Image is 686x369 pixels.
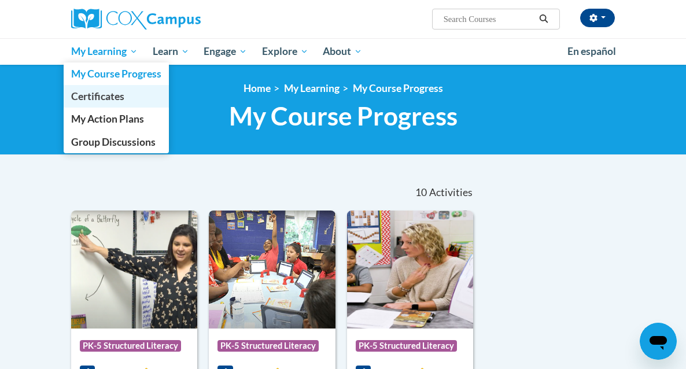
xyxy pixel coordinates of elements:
img: Course Logo [71,211,197,329]
a: Learn [145,38,197,65]
a: Explore [255,38,316,65]
a: About [316,38,370,65]
button: Search [535,12,552,26]
span: Certificates [71,90,124,102]
span: Explore [262,45,308,58]
span: PK-5 Structured Literacy [80,340,181,352]
a: My Action Plans [64,108,169,130]
a: Cox Campus [71,9,241,29]
a: My Course Progress [64,62,169,85]
span: Engage [204,45,247,58]
a: En español [560,39,624,64]
button: Account Settings [580,9,615,27]
a: My Course Progress [353,82,443,94]
span: About [323,45,362,58]
span: Activities [429,186,473,199]
span: 10 [415,186,427,199]
span: My Action Plans [71,113,144,125]
span: En español [567,45,616,57]
a: Home [244,82,271,94]
img: Course Logo [347,211,473,329]
a: Engage [196,38,255,65]
a: Group Discussions [64,131,169,153]
span: Group Discussions [71,136,156,148]
img: Course Logo [209,211,335,329]
img: Cox Campus [71,9,201,29]
span: My Course Progress [71,68,161,80]
a: Certificates [64,85,169,108]
div: Main menu [62,38,624,65]
span: Learn [153,45,189,58]
input: Search Courses [442,12,535,26]
a: My Learning [284,82,340,94]
span: PK-5 Structured Literacy [356,340,457,352]
a: My Learning [64,38,145,65]
span: PK-5 Structured Literacy [217,340,319,352]
iframe: Button to launch messaging window [640,323,677,360]
span: My Learning [71,45,138,58]
span: My Course Progress [229,101,458,131]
